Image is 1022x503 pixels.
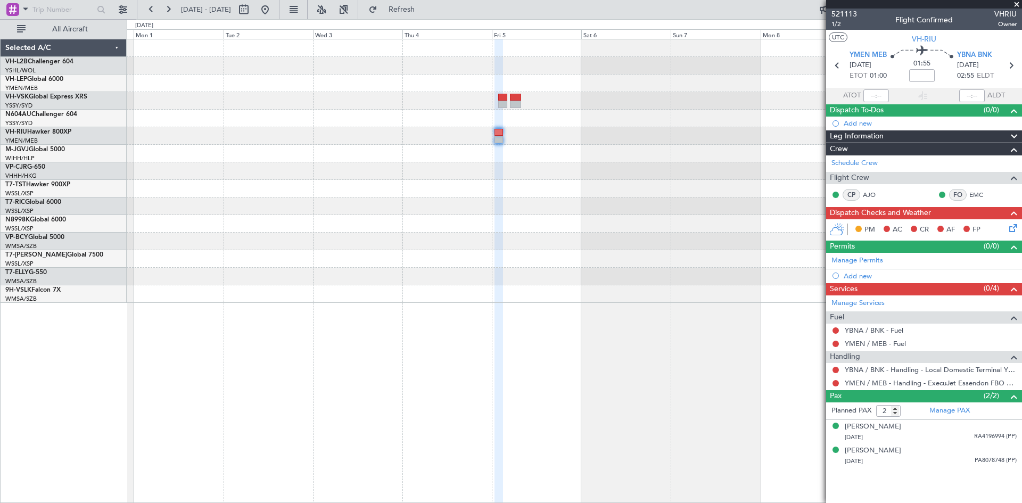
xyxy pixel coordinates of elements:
[224,29,313,39] div: Tue 2
[5,59,28,65] span: VH-L2B
[5,217,66,223] a: N8998KGlobal 6000
[5,94,29,100] span: VH-VSK
[831,406,871,416] label: Planned PAX
[843,189,860,201] div: CP
[5,172,37,180] a: VHHH/HKG
[913,59,930,69] span: 01:55
[829,32,847,42] button: UTC
[5,137,38,145] a: YMEN/MEB
[831,158,878,169] a: Schedule Crew
[830,130,884,143] span: Leg Information
[5,111,31,118] span: N604AU
[5,287,61,293] a: 9H-VSLKFalcon 7X
[671,29,760,39] div: Sun 7
[5,277,37,285] a: WMSA/SZB
[5,59,73,65] a: VH-L2BChallenger 604
[895,14,953,26] div: Flight Confirmed
[5,164,45,170] a: VP-CJRG-650
[850,50,887,61] span: YMEN MEB
[5,269,47,276] a: T7-ELLYG-550
[5,295,37,303] a: WMSA/SZB
[830,104,884,117] span: Dispatch To-Dos
[845,446,901,456] div: [PERSON_NAME]
[984,390,999,401] span: (2/2)
[863,89,889,102] input: --:--
[843,90,861,101] span: ATOT
[5,242,37,250] a: WMSA/SZB
[830,172,869,184] span: Flight Crew
[5,102,32,110] a: YSSY/SYD
[5,84,38,92] a: YMEN/MEB
[850,71,867,81] span: ETOT
[845,365,1017,374] a: YBNA / BNK - Handling - Local Domestic Terminal YBNA / BNK
[5,164,27,170] span: VP-CJR
[831,298,885,309] a: Manage Services
[844,119,1017,128] div: Add new
[994,9,1017,20] span: VHRIU
[5,225,34,233] a: WSSL/XSP
[929,406,970,416] a: Manage PAX
[977,71,994,81] span: ELDT
[364,1,427,18] button: Refresh
[831,255,883,266] a: Manage Permits
[5,199,25,205] span: T7-RIC
[830,241,855,253] span: Permits
[5,269,29,276] span: T7-ELLY
[5,287,31,293] span: 9H-VSLK
[969,190,993,200] a: EMC
[5,76,63,83] a: VH-LEPGlobal 6000
[5,234,28,241] span: VP-BCY
[5,76,27,83] span: VH-LEP
[974,432,1017,441] span: RA4196994 (PP)
[581,29,671,39] div: Sat 6
[946,225,955,235] span: AF
[984,241,999,252] span: (0/0)
[5,182,70,188] a: T7-TSTHawker 900XP
[920,225,929,235] span: CR
[761,29,850,39] div: Mon 8
[5,146,29,153] span: M-JGVJ
[845,422,901,432] div: [PERSON_NAME]
[987,90,1005,101] span: ALDT
[5,199,61,205] a: T7-RICGlobal 6000
[957,71,974,81] span: 02:55
[5,146,65,153] a: M-JGVJGlobal 5000
[5,234,64,241] a: VP-BCYGlobal 5000
[957,60,979,71] span: [DATE]
[831,9,857,20] span: 521113
[5,252,67,258] span: T7-[PERSON_NAME]
[850,60,871,71] span: [DATE]
[830,143,848,155] span: Crew
[181,5,231,14] span: [DATE] - [DATE]
[893,225,902,235] span: AC
[380,6,424,13] span: Refresh
[5,217,30,223] span: N8998K
[984,283,999,294] span: (0/4)
[5,252,103,258] a: T7-[PERSON_NAME]Global 7500
[844,271,1017,281] div: Add new
[864,225,875,235] span: PM
[845,433,863,441] span: [DATE]
[5,260,34,268] a: WSSL/XSP
[949,189,967,201] div: FO
[830,311,844,324] span: Fuel
[5,94,87,100] a: VH-VSKGlobal Express XRS
[5,119,32,127] a: YSSY/SYD
[845,339,906,348] a: YMEN / MEB - Fuel
[135,21,153,30] div: [DATE]
[32,2,94,18] input: Trip Number
[134,29,223,39] div: Mon 1
[12,21,116,38] button: All Aircraft
[912,34,936,45] span: VH-RIU
[845,457,863,465] span: [DATE]
[830,390,842,402] span: Pax
[5,129,71,135] a: VH-RIUHawker 800XP
[5,154,35,162] a: WIHH/HLP
[863,190,887,200] a: AJO
[845,326,903,335] a: YBNA / BNK - Fuel
[402,29,492,39] div: Thu 4
[975,456,1017,465] span: PA8078748 (PP)
[830,283,858,295] span: Services
[830,207,931,219] span: Dispatch Checks and Weather
[870,71,887,81] span: 01:00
